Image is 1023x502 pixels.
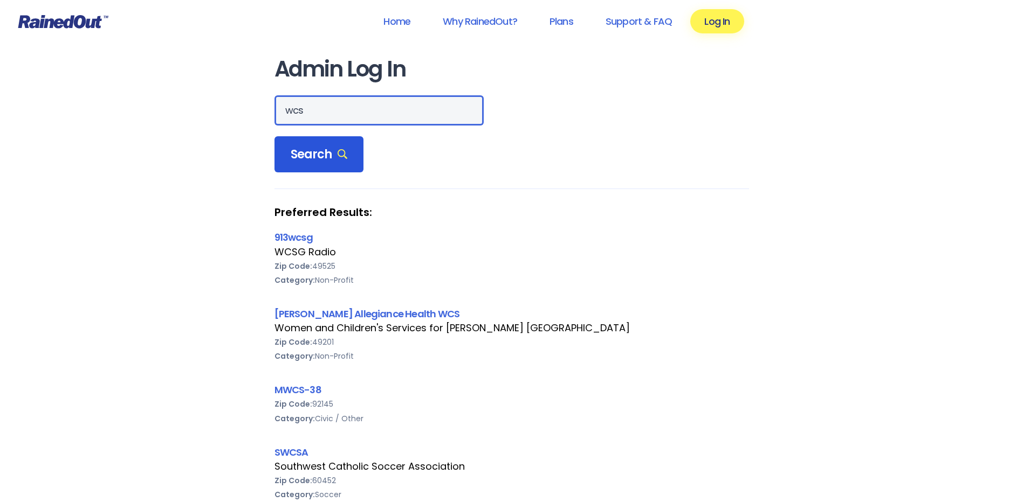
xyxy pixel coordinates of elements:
div: WCSG Radio [274,245,749,259]
a: Log In [690,9,744,33]
a: SWCSA [274,445,308,459]
a: 913wcsg [274,231,313,244]
b: Category: [274,351,315,361]
span: Search [291,147,348,162]
a: Home [369,9,424,33]
div: Women and Children's Services for [PERSON_NAME] [GEOGRAPHIC_DATA] [274,321,749,335]
div: 60452 [274,473,749,487]
b: Category: [274,413,315,424]
strong: Preferred Results: [274,205,749,219]
div: MWCS-38 [274,382,749,397]
b: Category: [274,275,315,285]
b: Category: [274,489,315,500]
div: Non-Profit [274,273,749,287]
div: 49201 [274,335,749,349]
a: [PERSON_NAME] Allegiance Health WCS [274,307,460,320]
div: Non-Profit [274,349,749,363]
b: Zip Code: [274,261,312,271]
b: Zip Code: [274,399,312,409]
div: 92145 [274,397,749,411]
b: Zip Code: [274,475,312,486]
a: MWCS-38 [274,383,321,396]
h1: Admin Log In [274,57,749,81]
div: Civic / Other [274,412,749,426]
a: Why RainedOut? [429,9,531,33]
div: SWCSA [274,445,749,459]
a: Support & FAQ [592,9,686,33]
div: [PERSON_NAME] Allegiance Health WCS [274,306,749,321]
div: 49525 [274,259,749,273]
div: Southwest Catholic Soccer Association [274,459,749,473]
a: Plans [535,9,587,33]
div: Soccer [274,487,749,501]
input: Search Orgs… [274,95,484,125]
div: 913wcsg [274,230,749,245]
b: Zip Code: [274,337,312,347]
div: Search [274,136,364,173]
